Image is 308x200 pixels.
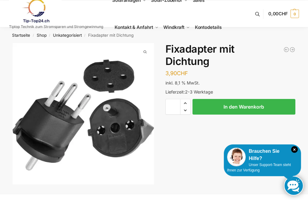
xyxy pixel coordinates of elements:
span: Kontakt & Anfahrt [115,24,153,30]
span: / [30,33,36,38]
span: CHF [177,70,188,76]
span: / [47,33,53,38]
a: Kontodetails [192,14,224,41]
span: 0,00 [268,11,288,17]
span: Unser Support-Team steht Ihnen zur Verfügung [227,163,291,172]
h1: Fixadapter mit Dichtung [165,43,296,68]
span: CHF [279,11,288,17]
span: Increase quantity [180,99,190,107]
bdi: 3,90 [165,70,188,76]
p: Tiptop Technik zum Stromsparen und Stromgewinnung [9,25,103,29]
a: NEP 800 Micro Wechselrichter 800W/600W drosselbar Balkon Solar Anlage W-LAN [283,47,289,53]
a: Windkraft [161,14,192,41]
a: Startseite [12,33,30,38]
a: 0,00CHF 0 [268,5,299,23]
img: Customer service [227,148,246,166]
span: Lieferzeit: [165,89,213,94]
input: Produktmenge [165,99,180,115]
span: Windkraft [163,24,184,30]
span: 2-3 Werktage [185,89,213,94]
a: Shop [37,33,47,38]
span: 0 [291,10,299,18]
i: Schließen [291,146,298,153]
button: In den Warenkorb [192,99,296,115]
a: Kontakt & Anfahrt [112,14,161,41]
span: Reduce quantity [180,106,190,114]
span: Kontodetails [195,24,222,30]
div: Brauchen Sie Hilfe? [227,148,298,162]
a: Unkategorisiert [53,33,82,38]
img: Steckdosenadapter-mit Dichtung [13,43,154,184]
a: Steckdosenadapter mit DichtungSteckdosenadapter mit Dichtung [13,43,154,184]
a: 100W Schwarz Flexible Solarpanel PV Monokrystallin für Wohnmobil, Balkonkraftwerk, Boot [289,47,295,53]
span: / [82,33,88,38]
span: inkl. 8,1 % MwSt. [165,80,200,85]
